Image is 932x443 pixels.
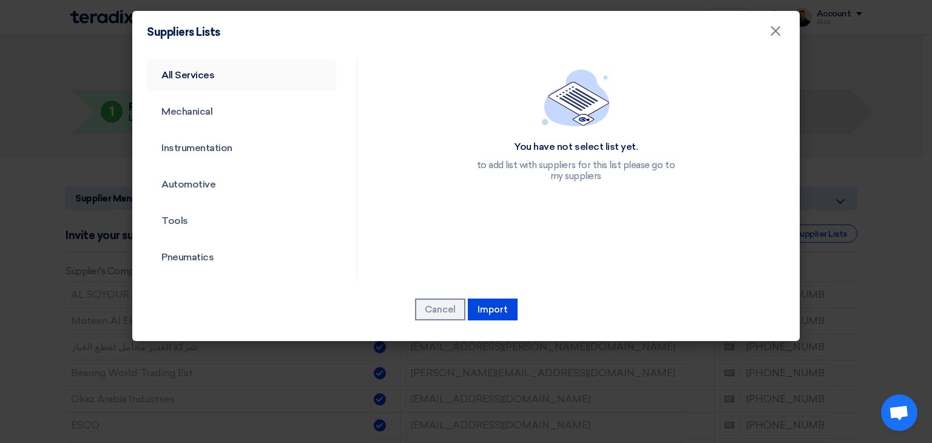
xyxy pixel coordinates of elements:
[147,25,220,39] h4: Suppliers Lists
[415,299,465,320] button: Cancel
[147,205,336,237] a: Tools
[881,394,917,431] div: Open chat
[542,69,610,126] img: empty_state_list.svg
[769,22,782,46] span: ×
[147,169,336,200] a: Automotive
[147,59,336,91] a: All Services
[760,19,791,44] button: Close
[147,132,336,164] a: Instrumentation
[473,141,679,154] div: You have not select list yet.
[147,96,336,127] a: Mechanical
[473,160,679,181] div: to add list with suppliers for this list please go to my suppliers
[147,242,336,273] a: Pneumatics
[468,299,518,320] button: Import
